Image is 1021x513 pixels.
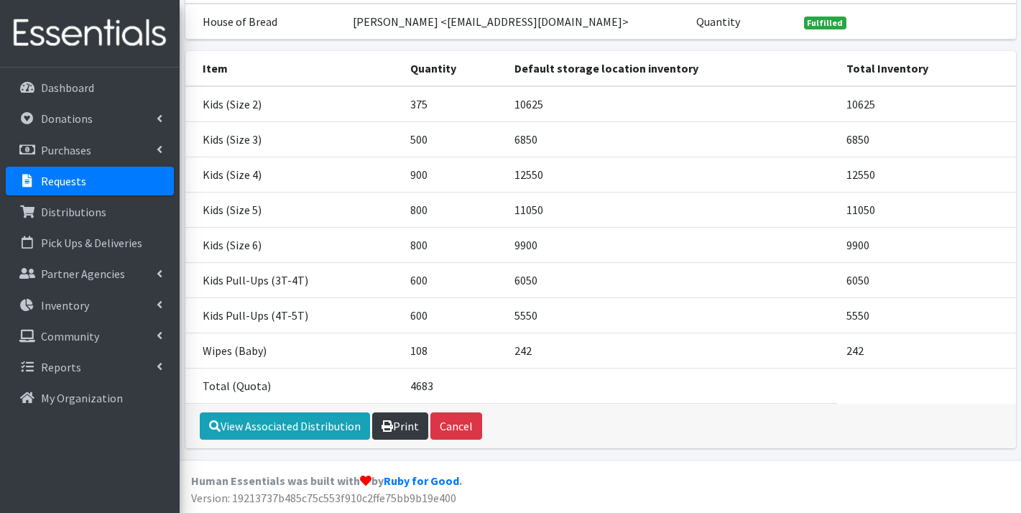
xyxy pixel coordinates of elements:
td: 5550 [506,297,838,333]
td: Kids (Size 5) [185,192,402,227]
p: Requests [41,174,86,188]
th: Quantity [402,51,506,86]
p: Inventory [41,298,89,313]
a: Community [6,322,174,351]
td: 9900 [838,227,1015,262]
a: Ruby for Good [384,473,459,488]
th: Item [185,51,402,86]
td: Quantity [688,4,795,40]
td: 500 [402,121,506,157]
a: Donations [6,104,174,133]
td: 108 [402,333,506,368]
td: Total (Quota) [185,368,402,403]
td: Kids Pull-Ups (3T-4T) [185,262,402,297]
td: 900 [402,157,506,192]
td: 6050 [838,262,1015,297]
a: Reports [6,353,174,382]
td: 242 [838,333,1015,368]
td: Kids (Size 3) [185,121,402,157]
p: Community [41,329,99,343]
strong: Human Essentials was built with by . [191,473,462,488]
td: 242 [506,333,838,368]
p: Donations [41,111,93,126]
td: Wipes (Baby) [185,333,402,368]
p: Dashboard [41,80,94,95]
td: Kids Pull-Ups (4T-5T) [185,297,402,333]
a: Partner Agencies [6,259,174,288]
td: 9900 [506,227,838,262]
p: Reports [41,360,81,374]
td: 11050 [506,192,838,227]
td: 12550 [506,157,838,192]
a: My Organization [6,384,174,412]
a: Print [372,412,428,440]
td: Kids (Size 4) [185,157,402,192]
td: 10625 [506,86,838,122]
a: View Associated Distribution [200,412,370,440]
p: Purchases [41,143,91,157]
p: My Organization [41,391,123,405]
span: Version: 19213737b485c75c553f910c2ffe75bb9b19e400 [191,491,456,505]
td: 5550 [838,297,1015,333]
td: Kids (Size 6) [185,227,402,262]
a: Pick Ups & Deliveries [6,228,174,257]
a: Purchases [6,136,174,165]
td: Kids (Size 2) [185,86,402,122]
a: Requests [6,167,174,195]
td: [PERSON_NAME] <[EMAIL_ADDRESS][DOMAIN_NAME]> [344,4,688,40]
p: Distributions [41,205,106,219]
td: 800 [402,227,506,262]
a: Inventory [6,291,174,320]
a: Dashboard [6,73,174,102]
p: Pick Ups & Deliveries [41,236,142,250]
td: 6850 [506,121,838,157]
a: Distributions [6,198,174,226]
button: Cancel [430,412,482,440]
td: 11050 [838,192,1015,227]
span: Fulfilled [804,17,847,29]
p: Partner Agencies [41,267,125,281]
td: 6850 [838,121,1015,157]
th: Default storage location inventory [506,51,838,86]
td: 4683 [402,368,506,403]
td: 600 [402,262,506,297]
td: 10625 [838,86,1015,122]
td: 12550 [838,157,1015,192]
td: 600 [402,297,506,333]
td: 800 [402,192,506,227]
th: Total Inventory [838,51,1015,86]
td: 375 [402,86,506,122]
img: HumanEssentials [6,9,174,57]
td: 6050 [506,262,838,297]
td: House of Bread [185,4,344,40]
